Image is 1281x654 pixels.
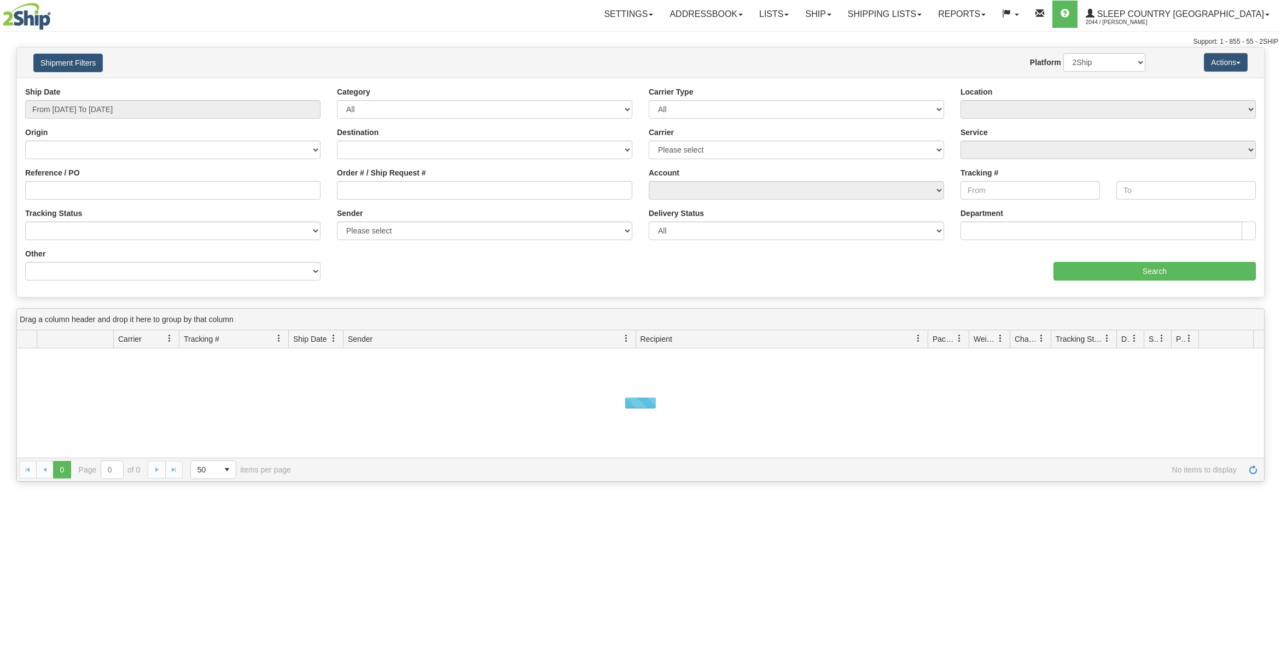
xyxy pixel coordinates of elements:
a: Ship Date filter column settings [324,329,343,348]
a: Charge filter column settings [1032,329,1051,348]
a: Refresh [1244,461,1262,478]
a: Packages filter column settings [950,329,969,348]
span: Page of 0 [79,460,141,479]
span: Weight [974,334,997,344]
label: Order # / Ship Request # [337,167,426,178]
label: Platform [1030,57,1061,68]
a: Ship [797,1,839,28]
a: Tracking Status filter column settings [1098,329,1116,348]
a: Settings [596,1,661,28]
span: Recipient [640,334,672,344]
div: Support: 1 - 855 - 55 - 2SHIP [3,37,1278,46]
label: Location [960,86,992,97]
label: Account [649,167,679,178]
a: Weight filter column settings [991,329,1010,348]
label: Carrier [649,127,674,138]
input: From [960,181,1100,200]
a: Sleep Country [GEOGRAPHIC_DATA] 2044 / [PERSON_NAME] [1078,1,1278,28]
a: Reports [930,1,994,28]
span: Sleep Country [GEOGRAPHIC_DATA] [1094,9,1264,19]
span: Tracking # [184,334,219,344]
a: Delivery Status filter column settings [1125,329,1144,348]
span: Sender [348,334,372,344]
label: Tracking # [960,167,998,178]
span: Pickup Status [1176,334,1185,344]
label: Tracking Status [25,208,82,219]
img: logo2044.jpg [3,3,51,30]
input: Search [1053,262,1256,281]
label: Reference / PO [25,167,80,178]
input: To [1116,181,1256,200]
span: items per page [190,460,291,479]
span: Page sizes drop down [190,460,236,479]
label: Other [25,248,45,259]
a: Sender filter column settings [617,329,636,348]
button: Shipment Filters [33,54,103,72]
label: Sender [337,208,363,219]
span: select [218,461,236,478]
label: Delivery Status [649,208,704,219]
a: Lists [751,1,797,28]
a: Carrier filter column settings [160,329,179,348]
span: No items to display [306,465,1237,474]
span: Charge [1015,334,1038,344]
label: Department [960,208,1003,219]
span: 50 [197,464,212,475]
span: Tracking Status [1056,334,1103,344]
a: Addressbook [661,1,751,28]
button: Actions [1204,53,1248,72]
span: Ship Date [293,334,327,344]
label: Category [337,86,370,97]
a: Tracking # filter column settings [270,329,288,348]
a: Recipient filter column settings [909,329,928,348]
iframe: chat widget [1256,271,1280,383]
label: Origin [25,127,48,138]
a: Shipment Issues filter column settings [1152,329,1171,348]
label: Destination [337,127,379,138]
span: Carrier [118,334,142,344]
span: Shipment Issues [1149,334,1158,344]
span: 2044 / [PERSON_NAME] [1086,17,1168,28]
a: Shipping lists [840,1,930,28]
span: Packages [933,334,956,344]
div: grid grouping header [17,309,1264,330]
a: Pickup Status filter column settings [1180,329,1198,348]
span: Delivery Status [1121,334,1131,344]
label: Ship Date [25,86,61,97]
label: Carrier Type [649,86,693,97]
span: Page 0 [53,461,71,478]
label: Service [960,127,988,138]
